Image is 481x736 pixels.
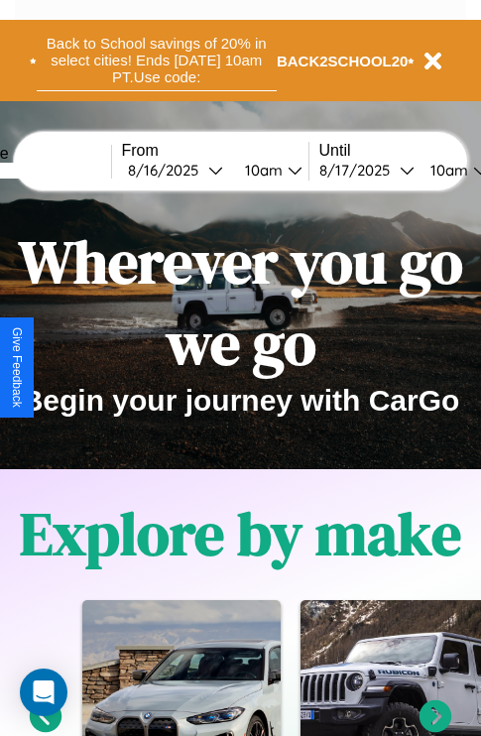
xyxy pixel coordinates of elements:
[20,669,67,716] div: Open Intercom Messenger
[229,160,308,181] button: 10am
[235,161,288,180] div: 10am
[20,493,461,574] h1: Explore by make
[122,142,308,160] label: From
[37,30,277,91] button: Back to School savings of 20% in select cities! Ends [DATE] 10am PT.Use code:
[122,160,229,181] button: 8/16/2025
[319,161,400,180] div: 8 / 17 / 2025
[128,161,208,180] div: 8 / 16 / 2025
[277,53,409,69] b: BACK2SCHOOL20
[421,161,473,180] div: 10am
[10,327,24,408] div: Give Feedback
